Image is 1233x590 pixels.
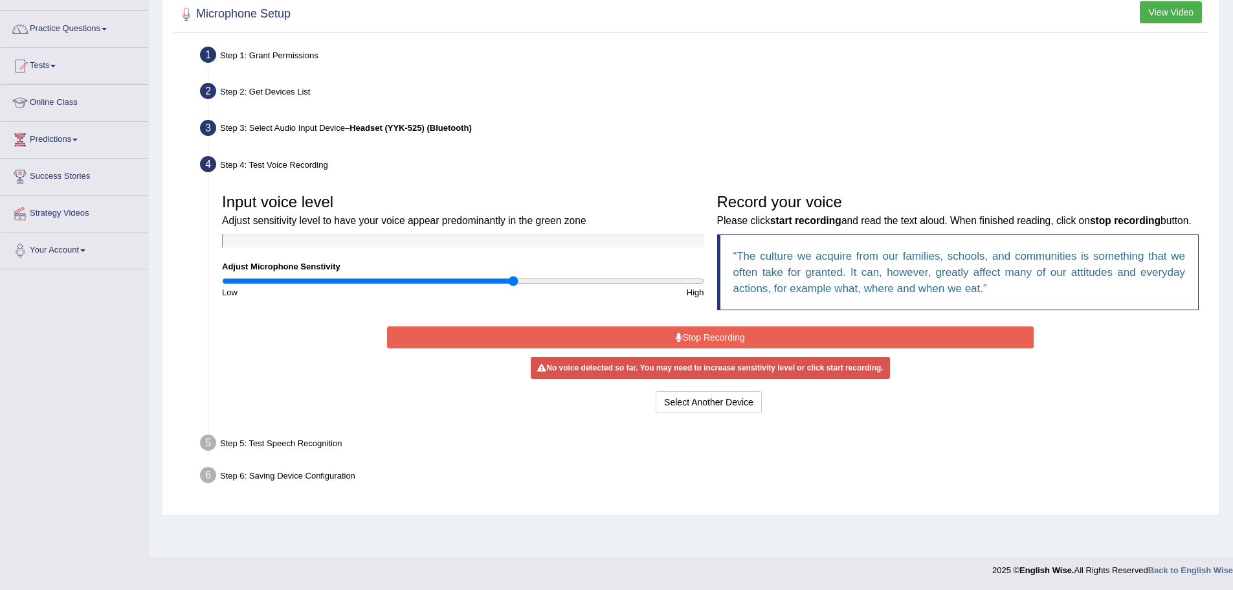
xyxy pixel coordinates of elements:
h3: Input voice level [222,194,704,228]
a: Strategy Videos [1,196,148,228]
small: Please click and read the text aloud. When finished reading, click on button. [717,215,1192,226]
div: Step 6: Saving Device Configuration [194,463,1214,492]
button: View Video [1140,1,1202,23]
small: Adjust sensitivity level to have your voice appear predominantly in the green zone [222,215,586,226]
a: Back to English Wise [1148,565,1233,575]
strong: English Wise. [1019,565,1074,575]
a: Tests [1,48,148,80]
div: Step 1: Grant Permissions [194,43,1214,71]
h2: Microphone Setup [177,5,291,24]
label: Adjust Microphone Senstivity [222,260,340,273]
h3: Record your voice [717,194,1199,228]
a: Practice Questions [1,11,148,43]
q: The culture we acquire from our families, schools, and communities is something that we often tak... [733,250,1186,295]
div: Step 2: Get Devices List [194,79,1214,108]
div: Low [216,286,463,299]
div: Step 5: Test Speech Recognition [194,431,1214,459]
b: stop recording [1090,215,1161,226]
span: – [345,123,472,133]
div: No voice detected so far. You may need to increase sensitivity level or click start recording. [531,357,889,379]
button: Select Another Device [656,391,762,413]
div: Step 3: Select Audio Input Device [194,116,1214,144]
b: Headset (YYK-525) (Bluetooth) [350,123,472,133]
a: Online Class [1,85,148,117]
b: start recording [770,215,841,226]
a: Predictions [1,122,148,154]
div: 2025 © All Rights Reserved [992,558,1233,576]
button: Stop Recording [387,326,1034,348]
div: Step 4: Test Voice Recording [194,152,1214,181]
a: Success Stories [1,159,148,191]
div: High [463,286,710,299]
a: Your Account [1,233,148,265]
